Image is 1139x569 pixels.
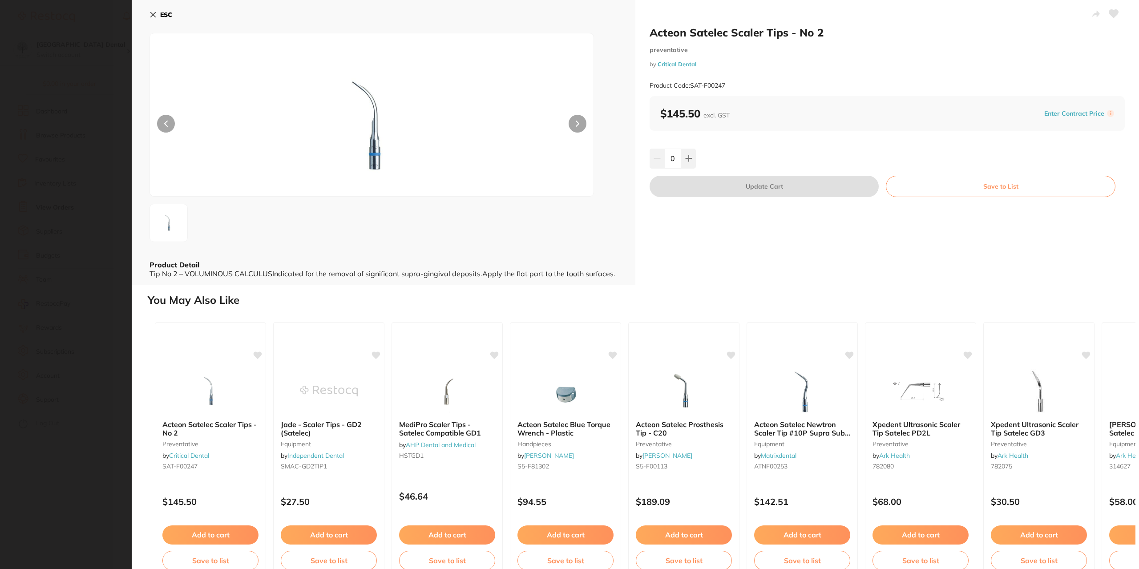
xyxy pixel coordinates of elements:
small: preventative [991,440,1087,448]
span: by [162,452,209,460]
button: Add to cart [872,525,969,544]
p: $142.51 [754,496,850,507]
b: Jade - Scaler Tips - GD2 (Satelec) [281,420,377,437]
button: Enter Contract Price [1042,109,1107,118]
small: S5-F00113 [636,463,732,470]
span: by [754,452,796,460]
span: by [636,452,692,460]
label: i [1107,110,1114,117]
span: excl. GST [703,111,730,119]
button: Save to List [886,176,1115,197]
small: Product Code: SAT-F00247 [650,82,725,89]
b: MediPro Scaler Tips - Satelec Compatible GD1 [399,420,495,437]
img: Acteon Satelec Blue Torque Wrench - Plastic [537,369,594,413]
img: Acteon Satelec Scaler Tips - No 2 [182,369,239,413]
button: Add to cart [754,525,850,544]
p: $30.50 [991,496,1087,507]
small: SAT-F00247 [162,463,258,470]
span: by [399,441,476,449]
a: Matrixdental [761,452,796,460]
img: cC5qcGc [153,207,185,239]
small: ATNF00253 [754,463,850,470]
small: equipment [281,440,377,448]
button: Add to cart [281,525,377,544]
button: Add to cart [399,525,495,544]
img: Xpedent Ultrasonic Scaler Tip Satelec PD2L [892,369,949,413]
span: by [872,452,910,460]
p: $46.64 [399,491,495,501]
small: SMAC-GD2TIP1 [281,463,377,470]
div: Tip No 2 – VOLUMINOUS CALCULUSIndicated for the removal of significant supra-gingival deposits.Ap... [149,270,618,278]
a: AHP Dental and Medical [406,441,476,449]
h2: You May Also Like [148,294,1135,307]
button: Add to cart [636,525,732,544]
b: Acteon Satelec Blue Torque Wrench - Plastic [517,420,614,437]
p: $68.00 [872,496,969,507]
b: $145.50 [660,107,730,120]
small: preventative [636,440,732,448]
b: Acteon Satelec Prosthesis Tip - C20 [636,420,732,437]
b: Xpedent Ultrasonic Scaler Tip Satelec GD3 [991,420,1087,437]
small: 782075 [991,463,1087,470]
a: Independent Dental [287,452,344,460]
button: ESC [149,7,172,22]
b: Xpedent Ultrasonic Scaler Tip Satelec PD2L [872,420,969,437]
h2: Acteon Satelec Scaler Tips - No 2 [650,26,1125,39]
img: Xpedent Ultrasonic Scaler Tip Satelec GD3 [1010,369,1068,413]
a: Ark Health [879,452,910,460]
small: preventative [872,440,969,448]
p: $94.55 [517,496,614,507]
a: Ark Health [998,452,1028,460]
b: Acteon Satelec Scaler Tips - No 2 [162,420,258,437]
b: Product Detail [149,260,199,269]
a: [PERSON_NAME] [524,452,574,460]
span: by [517,452,574,460]
small: preventative [162,440,258,448]
button: Add to cart [991,525,1087,544]
button: Add to cart [517,525,614,544]
small: by [650,61,1125,68]
img: Acteon Satelec Prosthesis Tip - C20 [655,369,713,413]
small: S5-F81302 [517,463,614,470]
img: MediPro Scaler Tips - Satelec Compatible GD1 [418,369,476,413]
a: Critical Dental [169,452,209,460]
p: $145.50 [162,496,258,507]
small: handpieces [517,440,614,448]
button: Update Cart [650,176,879,197]
p: $189.09 [636,496,732,507]
a: [PERSON_NAME] [642,452,692,460]
small: 782080 [872,463,969,470]
span: by [991,452,1028,460]
img: Acteon Satelec Newtron Scaler Tip #10P Supra Sub-gingival [773,369,831,413]
b: Acteon Satelec Newtron Scaler Tip #10P Supra Sub-gingival [754,420,850,437]
img: Jade - Scaler Tips - GD2 (Satelec) [300,369,358,413]
span: by [281,452,344,460]
button: Add to cart [162,525,258,544]
b: ESC [160,11,172,19]
small: HSTGD1 [399,452,495,459]
p: $27.50 [281,496,377,507]
a: Critical Dental [658,61,696,68]
small: preventative [650,46,1125,54]
small: equipment [754,440,850,448]
img: cC5qcGc [238,56,505,196]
